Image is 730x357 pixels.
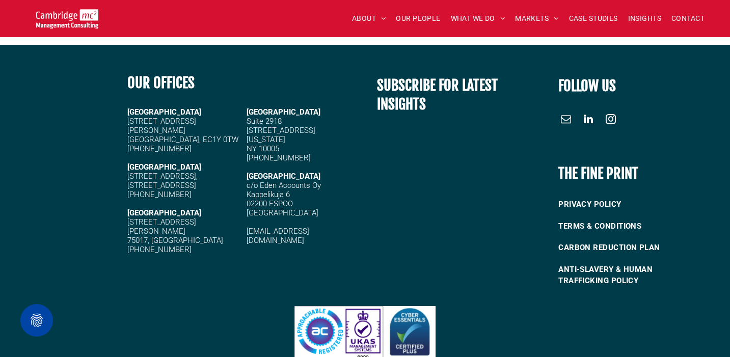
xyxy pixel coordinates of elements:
[623,11,666,26] a: INSIGHTS
[127,162,201,172] strong: [GEOGRAPHIC_DATA]
[247,117,282,126] span: Suite 2918
[127,245,192,254] span: [PHONE_NUMBER]
[581,112,596,129] a: linkedin
[558,112,574,129] a: email
[391,11,445,26] a: OUR PEOPLE
[247,126,315,135] span: [STREET_ADDRESS]
[558,194,697,215] a: PRIVACY POLICY
[127,117,238,144] span: [STREET_ADDRESS][PERSON_NAME] [GEOGRAPHIC_DATA], EC1Y 0TW
[377,76,498,113] span: SUBSCRIBE FOR LATEST INSIGHTS
[510,11,563,26] a: MARKETS
[666,11,710,26] a: CONTACT
[127,181,196,190] span: [STREET_ADDRESS]
[347,11,391,26] a: ABOUT
[558,77,616,95] font: FOLLOW US
[127,172,198,181] span: [STREET_ADDRESS],
[558,259,697,292] a: ANTI-SLAVERY & HUMAN TRAFFICKING POLICY
[127,144,192,153] span: [PHONE_NUMBER]
[446,11,510,26] a: WHAT WE DO
[127,217,196,236] span: [STREET_ADDRESS][PERSON_NAME]
[247,227,309,245] a: [EMAIL_ADDRESS][DOMAIN_NAME]
[603,112,618,129] a: instagram
[127,236,223,245] span: 75017, [GEOGRAPHIC_DATA]
[247,144,279,153] span: NY 10005
[36,11,99,21] a: Your Business Transformed | Cambridge Management Consulting
[558,215,697,237] a: TERMS & CONDITIONS
[558,237,697,259] a: CARBON REDUCTION PLAN
[36,9,99,29] img: Go to Homepage
[558,164,638,182] b: THE FINE PRINT
[247,153,311,162] span: [PHONE_NUMBER]
[127,107,201,117] strong: [GEOGRAPHIC_DATA]
[247,172,320,181] span: [GEOGRAPHIC_DATA]
[564,11,623,26] a: CASE STUDIES
[247,181,321,217] span: c/o Eden Accounts Oy Kappelikuja 6 02200 ESPOO [GEOGRAPHIC_DATA]
[247,135,285,144] span: [US_STATE]
[127,190,192,199] span: [PHONE_NUMBER]
[247,107,320,117] span: [GEOGRAPHIC_DATA]
[127,74,195,92] b: OUR OFFICES
[127,208,201,217] strong: [GEOGRAPHIC_DATA]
